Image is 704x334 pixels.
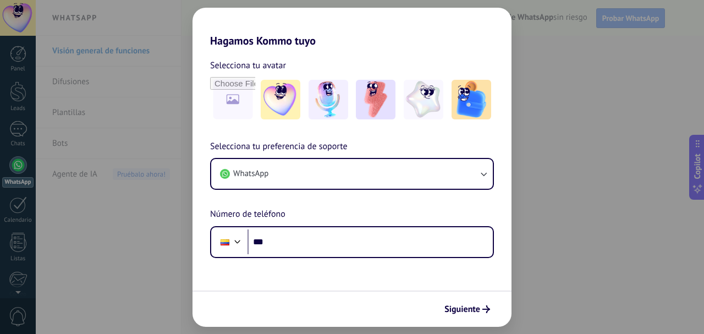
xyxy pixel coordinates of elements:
img: -1.jpeg [261,80,300,119]
span: WhatsApp [233,168,268,179]
img: -3.jpeg [356,80,395,119]
button: Siguiente [439,300,495,319]
h2: Hagamos Kommo tuyo [193,8,512,47]
span: Siguiente [444,305,480,313]
span: Selecciona tu avatar [210,58,286,73]
button: WhatsApp [211,159,493,189]
img: -2.jpeg [309,80,348,119]
img: -5.jpeg [452,80,491,119]
span: Selecciona tu preferencia de soporte [210,140,348,154]
div: Colombia: + 57 [215,231,235,254]
span: Número de teléfono [210,207,285,222]
img: -4.jpeg [404,80,443,119]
